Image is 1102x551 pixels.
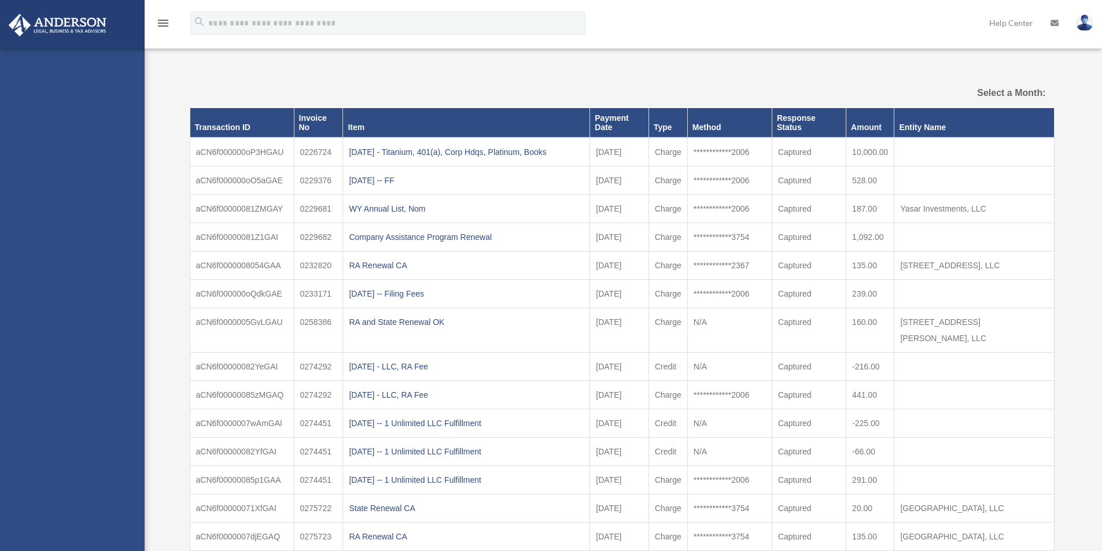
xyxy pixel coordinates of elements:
td: 239.00 [846,280,894,308]
td: aCN6f000000oO5aGAE [190,167,294,195]
td: Credit [648,409,687,438]
div: Company Assistance Program Renewal [349,229,584,245]
td: Captured [772,308,846,353]
th: Entity Name [894,108,1054,138]
label: Select a Month: [919,85,1045,101]
td: [DATE] [590,353,649,381]
td: -216.00 [846,353,894,381]
td: aCN6f00000082YfGAI [190,438,294,466]
td: Captured [772,438,846,466]
td: aCN6f0000005GvLGAU [190,308,294,353]
td: [STREET_ADDRESS], LLC [894,252,1054,280]
td: [STREET_ADDRESS][PERSON_NAME], LLC [894,308,1054,353]
td: aCN6f0000007djEGAQ [190,523,294,551]
td: -225.00 [846,409,894,438]
td: Charge [648,494,687,523]
td: Captured [772,353,846,381]
div: [DATE] - Titanium, 401(a), Corp Hdqs, Platinum, Books [349,144,584,160]
td: [DATE] [590,466,649,494]
td: 0226724 [294,138,343,167]
td: [DATE] [590,494,649,523]
th: Payment Date [590,108,649,138]
td: Charge [648,280,687,308]
td: N/A [687,409,772,438]
td: Charge [648,195,687,223]
td: Yasar Investments, LLC [894,195,1054,223]
td: N/A [687,353,772,381]
th: Amount [846,108,894,138]
div: [DATE] -- 1 Unlimited LLC Fulfillment [349,472,584,488]
td: Charge [648,523,687,551]
th: Method [687,108,772,138]
td: Captured [772,523,846,551]
th: Response Status [772,108,846,138]
td: 0229376 [294,167,343,195]
td: Captured [772,280,846,308]
th: Item [343,108,590,138]
div: State Renewal CA [349,500,584,516]
td: Charge [648,308,687,353]
td: 0233171 [294,280,343,308]
td: aCN6f00000071XfGAI [190,494,294,523]
td: Captured [772,138,846,167]
td: Captured [772,195,846,223]
td: N/A [687,308,772,353]
td: Credit [648,438,687,466]
td: 0274451 [294,438,343,466]
td: [DATE] [590,138,649,167]
div: [DATE] -- FF [349,172,584,188]
td: 0275722 [294,494,343,523]
td: -66.00 [846,438,894,466]
div: [DATE] -- Filing Fees [349,286,584,302]
td: [DATE] [590,223,649,252]
td: 0229682 [294,223,343,252]
td: 441.00 [846,381,894,409]
td: 10,000.00 [846,138,894,167]
div: RA and State Renewal OK [349,314,584,330]
td: Captured [772,381,846,409]
th: Invoice No [294,108,343,138]
td: aCN6f000000oQdkGAE [190,280,294,308]
td: Captured [772,494,846,523]
td: [DATE] [590,308,649,353]
div: RA Renewal CA [349,528,584,545]
td: 528.00 [846,167,894,195]
div: [DATE] -- 1 Unlimited LLC Fulfillment [349,415,584,431]
td: Charge [648,167,687,195]
td: Captured [772,252,846,280]
td: aCN6f00000085zMGAQ [190,381,294,409]
td: 0274451 [294,409,343,438]
td: [GEOGRAPHIC_DATA], LLC [894,523,1054,551]
td: aCN6f00000085p1GAA [190,466,294,494]
td: aCN6f00000081ZMGAY [190,195,294,223]
td: 135.00 [846,523,894,551]
th: Transaction ID [190,108,294,138]
td: Captured [772,466,846,494]
td: Charge [648,466,687,494]
td: 135.00 [846,252,894,280]
td: aCN6f00000082YeGAI [190,353,294,381]
td: [DATE] [590,438,649,466]
td: 0229681 [294,195,343,223]
td: 0274451 [294,466,343,494]
div: [DATE] - LLC, RA Fee [349,358,584,375]
img: User Pic [1076,14,1093,31]
td: [DATE] [590,409,649,438]
td: Credit [648,353,687,381]
div: RA Renewal CA [349,257,584,273]
td: Charge [648,223,687,252]
td: [DATE] [590,280,649,308]
td: 0275723 [294,523,343,551]
a: menu [156,20,170,30]
td: aCN6f0000008054GAA [190,252,294,280]
td: 187.00 [846,195,894,223]
td: 0258386 [294,308,343,353]
td: [DATE] [590,167,649,195]
td: 291.00 [846,466,894,494]
th: Type [648,108,687,138]
td: 1,092.00 [846,223,894,252]
td: Captured [772,223,846,252]
td: [DATE] [590,195,649,223]
td: 0274292 [294,353,343,381]
td: [GEOGRAPHIC_DATA], LLC [894,494,1054,523]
